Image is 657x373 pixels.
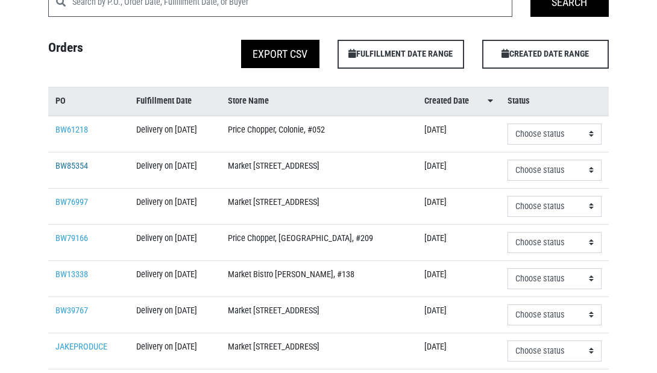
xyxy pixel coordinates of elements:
td: Delivery on [DATE] [129,260,221,296]
button: Export CSV [241,40,319,68]
td: [DATE] [417,116,500,152]
td: Delivery on [DATE] [129,152,221,188]
td: Market [STREET_ADDRESS] [221,152,417,188]
td: Delivery on [DATE] [129,188,221,224]
td: Delivery on [DATE] [129,224,221,260]
td: Delivery on [DATE] [129,296,221,333]
td: [DATE] [417,260,500,296]
td: [DATE] [417,188,500,224]
td: Delivery on [DATE] [129,116,221,152]
td: Market [STREET_ADDRESS] [221,296,417,333]
a: Status [508,95,602,108]
a: BW76997 [55,197,88,207]
td: Price Chopper, Colonie, #052 [221,116,417,152]
a: PO [55,95,122,108]
a: BW85354 [55,161,88,171]
td: Delivery on [DATE] [129,333,221,369]
span: Fulfillment Date [136,95,192,108]
td: Price Chopper, [GEOGRAPHIC_DATA], #209 [221,224,417,260]
span: FULFILLMENT DATE RANGE [338,40,464,69]
span: Status [508,95,530,108]
a: JAKEPRODUCE [55,342,107,352]
span: Store Name [228,95,269,108]
a: BW79166 [55,233,88,243]
a: Created Date [424,95,493,108]
h4: Orders [39,40,184,64]
td: [DATE] [417,296,500,333]
td: Market Bistro [PERSON_NAME], #138 [221,260,417,296]
td: [DATE] [417,333,500,369]
a: BW61218 [55,125,88,135]
td: Market [STREET_ADDRESS] [221,188,417,224]
span: CREATED DATE RANGE [482,40,609,69]
td: Market [STREET_ADDRESS] [221,333,417,369]
a: BW13338 [55,269,88,280]
a: Fulfillment Date [136,95,213,108]
td: [DATE] [417,224,500,260]
span: PO [55,95,66,108]
a: Store Name [228,95,410,108]
td: [DATE] [417,152,500,188]
span: Created Date [424,95,469,108]
a: BW39767 [55,306,88,316]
